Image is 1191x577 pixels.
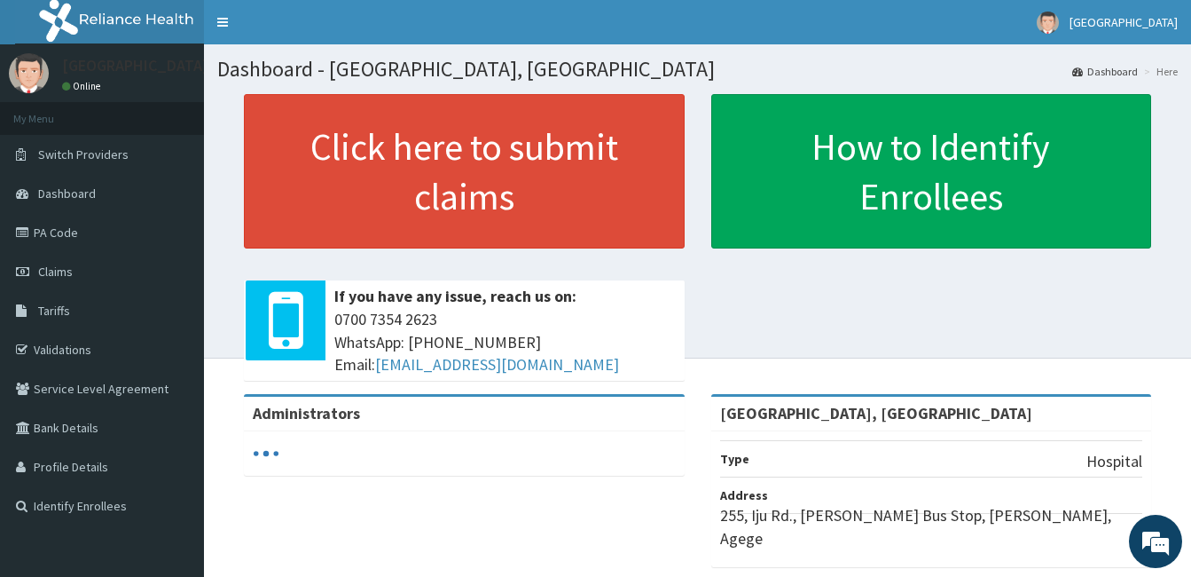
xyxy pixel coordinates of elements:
[9,53,49,93] img: User Image
[1140,64,1178,79] li: Here
[720,487,768,503] b: Address
[62,58,208,74] p: [GEOGRAPHIC_DATA]
[253,403,360,423] b: Administrators
[62,80,105,92] a: Online
[334,286,576,306] b: If you have any issue, reach us on:
[38,303,70,319] span: Tariffs
[217,58,1178,81] h1: Dashboard - [GEOGRAPHIC_DATA], [GEOGRAPHIC_DATA]
[720,451,749,467] b: Type
[375,354,619,375] a: [EMAIL_ADDRESS][DOMAIN_NAME]
[711,94,1152,249] a: How to Identify Enrollees
[720,403,1032,423] strong: [GEOGRAPHIC_DATA], [GEOGRAPHIC_DATA]
[38,186,96,202] span: Dashboard
[38,264,73,280] span: Claims
[253,440,279,467] svg: audio-loading
[38,146,129,162] span: Switch Providers
[244,94,685,249] a: Click here to submit claims
[1086,450,1142,473] p: Hospital
[1072,64,1138,79] a: Dashboard
[1037,12,1059,34] img: User Image
[334,308,676,376] span: 0700 7354 2623 WhatsApp: [PHONE_NUMBER] Email:
[1070,14,1178,30] span: [GEOGRAPHIC_DATA]
[720,504,1143,549] p: 255, Iju Rd., [PERSON_NAME] Bus Stop, [PERSON_NAME], Agege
